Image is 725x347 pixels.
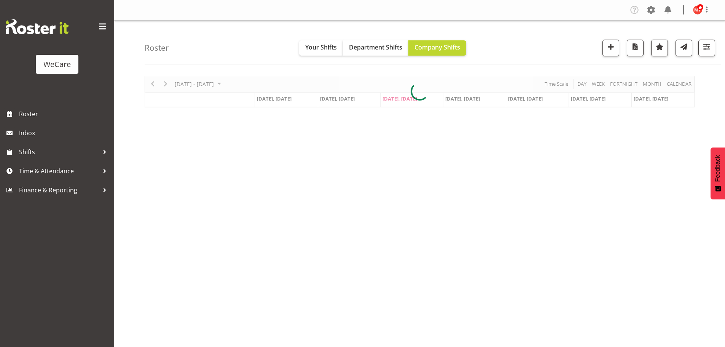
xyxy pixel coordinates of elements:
[408,40,466,56] button: Company Shifts
[343,40,408,56] button: Department Shifts
[627,40,644,56] button: Download a PDF of the roster according to the set date range.
[651,40,668,56] button: Highlight an important date within the roster.
[6,19,69,34] img: Rosterit website logo
[19,146,99,158] span: Shifts
[19,165,99,177] span: Time & Attendance
[693,5,702,14] img: michelle-thomas11470.jpg
[299,40,343,56] button: Your Shifts
[305,43,337,51] span: Your Shifts
[19,184,99,196] span: Finance & Reporting
[602,40,619,56] button: Add a new shift
[145,43,169,52] h4: Roster
[676,40,692,56] button: Send a list of all shifts for the selected filtered period to all rostered employees.
[19,108,110,120] span: Roster
[414,43,460,51] span: Company Shifts
[698,40,715,56] button: Filter Shifts
[43,59,71,70] div: WeCare
[349,43,402,51] span: Department Shifts
[711,147,725,199] button: Feedback - Show survey
[19,127,110,139] span: Inbox
[714,155,721,182] span: Feedback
